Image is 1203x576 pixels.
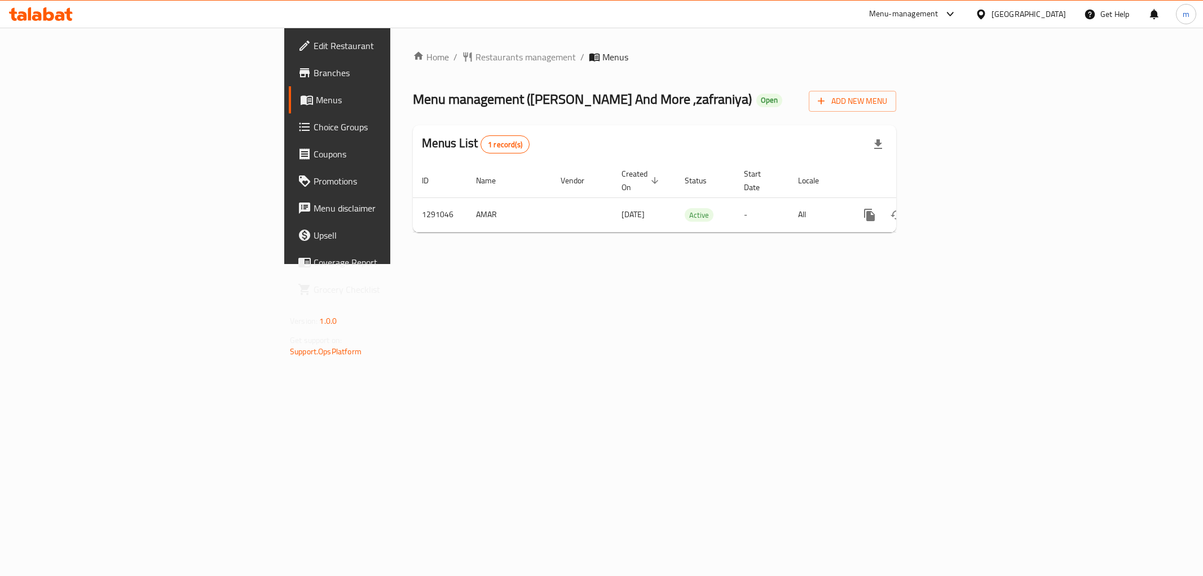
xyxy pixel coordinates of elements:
a: Choice Groups [289,113,485,140]
button: more [856,201,883,228]
span: Upsell [314,228,476,242]
div: Menu-management [869,7,938,21]
a: Branches [289,59,485,86]
a: Support.OpsPlatform [290,344,362,359]
a: Promotions [289,168,485,195]
span: Status [685,174,721,187]
li: / [580,50,584,64]
span: Grocery Checklist [314,283,476,296]
button: Add New Menu [809,91,896,112]
div: Active [685,208,713,222]
div: [GEOGRAPHIC_DATA] [992,8,1066,20]
div: Total records count [481,135,530,153]
span: Created On [622,167,662,194]
a: Edit Restaurant [289,32,485,59]
a: Menus [289,86,485,113]
span: Locale [798,174,834,187]
span: Add New Menu [818,94,887,108]
span: Restaurants management [475,50,576,64]
td: All [789,197,847,232]
span: 1.0.0 [319,314,337,328]
span: 1 record(s) [481,139,529,150]
a: Restaurants management [462,50,576,64]
span: Coverage Report [314,256,476,269]
td: AMAR [467,197,552,232]
a: Upsell [289,222,485,249]
a: Menu disclaimer [289,195,485,222]
td: - [735,197,789,232]
span: Menu management ( [PERSON_NAME] And More ,zafraniya ) [413,86,752,112]
a: Coverage Report [289,249,485,276]
span: Branches [314,66,476,80]
nav: breadcrumb [413,50,896,64]
div: Open [756,94,782,107]
span: Version: [290,314,318,328]
span: Open [756,95,782,105]
span: Choice Groups [314,120,476,134]
a: Coupons [289,140,485,168]
span: Start Date [744,167,775,194]
span: Get support on: [290,333,342,348]
span: ID [422,174,443,187]
span: m [1183,8,1189,20]
span: Name [476,174,510,187]
span: Edit Restaurant [314,39,476,52]
span: [DATE] [622,207,645,222]
span: Menu disclaimer [314,201,476,215]
span: Vendor [561,174,599,187]
button: Change Status [883,201,910,228]
th: Actions [847,164,973,198]
span: Active [685,209,713,222]
span: Promotions [314,174,476,188]
div: Export file [865,131,892,158]
span: Menus [602,50,628,64]
span: Menus [316,93,476,107]
table: enhanced table [413,164,973,232]
span: Coupons [314,147,476,161]
a: Grocery Checklist [289,276,485,303]
h2: Menus List [422,135,530,153]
